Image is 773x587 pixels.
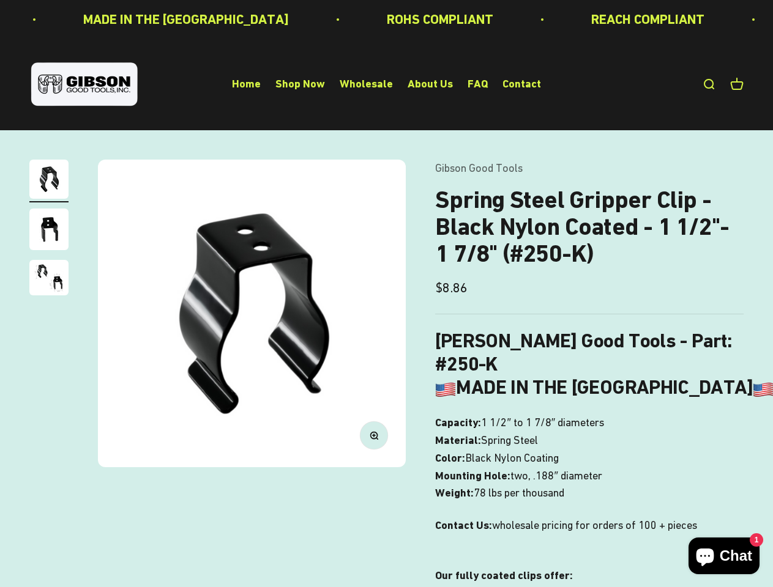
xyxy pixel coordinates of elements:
[474,484,564,502] span: 78 lbs per thousand
[435,329,732,375] b: [PERSON_NAME] Good Tools - Part: #250-K
[435,277,468,298] sale-price: $8.86
[435,517,744,552] p: wholesale pricing for orders of 100 + pieces
[435,469,510,482] b: Mounting Hole:
[435,486,474,499] b: Weight:
[29,209,69,250] img: close up of a spring steel gripper clip, tool clip, durable, secure holding, Excellent corrosion ...
[481,432,538,449] span: Spring Steel
[481,414,604,432] span: 1 1/2″ to 1 7/8″ diameters
[468,78,488,90] a: FAQ
[435,434,481,446] b: Material:
[502,78,541,90] a: Contact
[408,78,453,90] a: About Us
[29,160,69,199] img: Gripper clip, made & shipped from the USA!
[435,375,773,399] b: MADE IN THE [GEOGRAPHIC_DATA]
[465,449,559,467] span: Black Nylon Coating
[50,9,255,30] p: MADE IN THE [GEOGRAPHIC_DATA]
[435,416,481,429] b: Capacity:
[98,160,406,467] img: Gripper clip, made & shipped from the USA!
[435,519,492,531] strong: Contact Us:
[558,9,671,30] p: REACH COMPLIANT
[685,537,763,577] inbox-online-store-chat: Shopify online store chat
[29,260,69,299] button: Go to item 3
[29,260,69,295] img: close up of a spring steel gripper clip, tool clip, durable, secure holding, Excellent corrosion ...
[435,451,465,464] b: Color:
[435,569,573,581] strong: Our fully coated clips offer:
[435,161,523,174] a: Gibson Good Tools
[435,186,744,267] h1: Spring Steel Gripper Clip - Black Nylon Coated - 1 1/2"- 1 7/8" (#250-K)
[340,78,393,90] a: Wholesale
[353,9,460,30] p: ROHS COMPLIANT
[510,467,602,485] span: two, .188″ diameter
[275,78,325,90] a: Shop Now
[29,160,69,202] button: Go to item 1
[29,209,69,254] button: Go to item 2
[232,78,261,90] a: Home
